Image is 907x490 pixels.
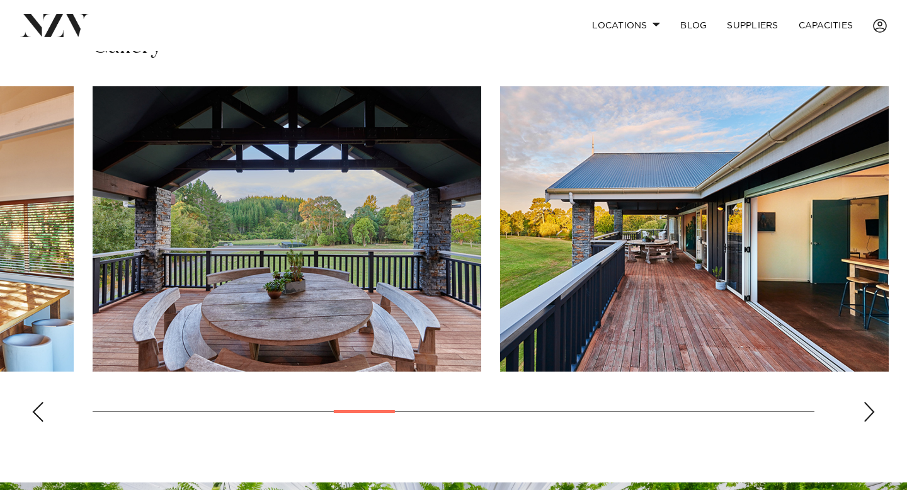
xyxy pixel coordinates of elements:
[500,86,889,372] swiper-slide: 9 / 21
[789,12,864,39] a: Capacities
[717,12,788,39] a: SUPPLIERS
[93,86,481,372] swiper-slide: 8 / 21
[582,12,670,39] a: Locations
[20,14,89,37] img: nzv-logo.png
[670,12,717,39] a: BLOG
